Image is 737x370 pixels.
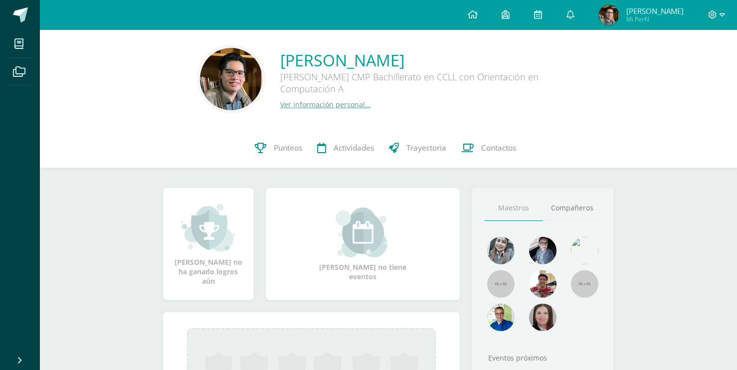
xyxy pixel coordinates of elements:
span: [PERSON_NAME] [626,6,684,16]
img: 55x55 [487,270,515,298]
span: Contactos [481,143,516,153]
img: 10741f48bcca31577cbcd80b61dad2f3.png [487,304,515,331]
a: [PERSON_NAME] [280,49,579,71]
img: c25c8a4a46aeab7e345bf0f34826bacf.png [571,237,598,264]
a: Contactos [454,128,524,168]
span: Actividades [334,143,374,153]
div: Eventos próximos [484,353,602,363]
div: [PERSON_NAME] CMP Bachillerato en CCLL con Orientación en Computación A [280,71,579,100]
img: 67c3d6f6ad1c930a517675cdc903f95f.png [529,304,556,331]
img: 45bd7986b8947ad7e5894cbc9b781108.png [487,237,515,264]
span: Punteos [274,143,302,153]
span: Mi Perfil [626,15,684,23]
span: Trayectoria [406,143,446,153]
img: event_small.png [336,207,390,257]
img: achievement_small.png [181,202,235,252]
img: adb1328b5b563a18ff246cab41126b41.png [599,5,619,25]
div: [PERSON_NAME] no ha ganado logros aún [173,202,244,286]
img: 11152eb22ca3048aebc25a5ecf6973a7.png [529,270,556,298]
a: Maestros [484,195,543,221]
div: [PERSON_NAME] no tiene eventos [313,207,412,281]
a: Ver información personal... [280,100,371,109]
a: Actividades [310,128,381,168]
a: Trayectoria [381,128,454,168]
a: Punteos [247,128,310,168]
img: b8baad08a0802a54ee139394226d2cf3.png [529,237,556,264]
img: 55x55 [571,270,598,298]
img: 6656353aecaf856e7445ea956d1ac000.png [200,48,262,110]
a: Compañeros [543,195,602,221]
